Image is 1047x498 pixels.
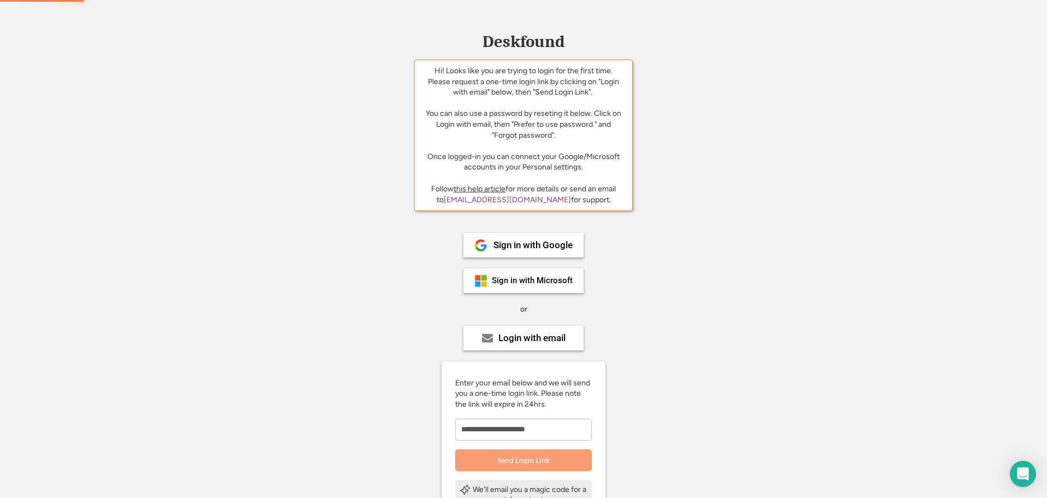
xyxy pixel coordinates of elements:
div: Hi! Looks like you are trying to login for the first time. Please request a one-time login link b... [423,66,624,173]
div: Login with email [498,333,566,343]
div: Enter your email below and we will send you a one-time login link. Please note the link will expi... [455,378,592,410]
div: Sign in with Google [493,241,573,250]
a: [EMAIL_ADDRESS][DOMAIN_NAME] [444,195,571,204]
img: ms-symbollockup_mssymbol_19.png [474,274,487,288]
div: Deskfound [477,33,570,50]
button: Send Login Link [455,449,592,471]
div: Sign in with Microsoft [492,277,573,285]
img: 1024px-Google__G__Logo.svg.png [474,239,487,252]
a: this help article [454,184,505,194]
div: Follow for more details or send an email to for support. [423,184,624,205]
div: or [520,304,527,315]
div: Open Intercom Messenger [1010,461,1036,487]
